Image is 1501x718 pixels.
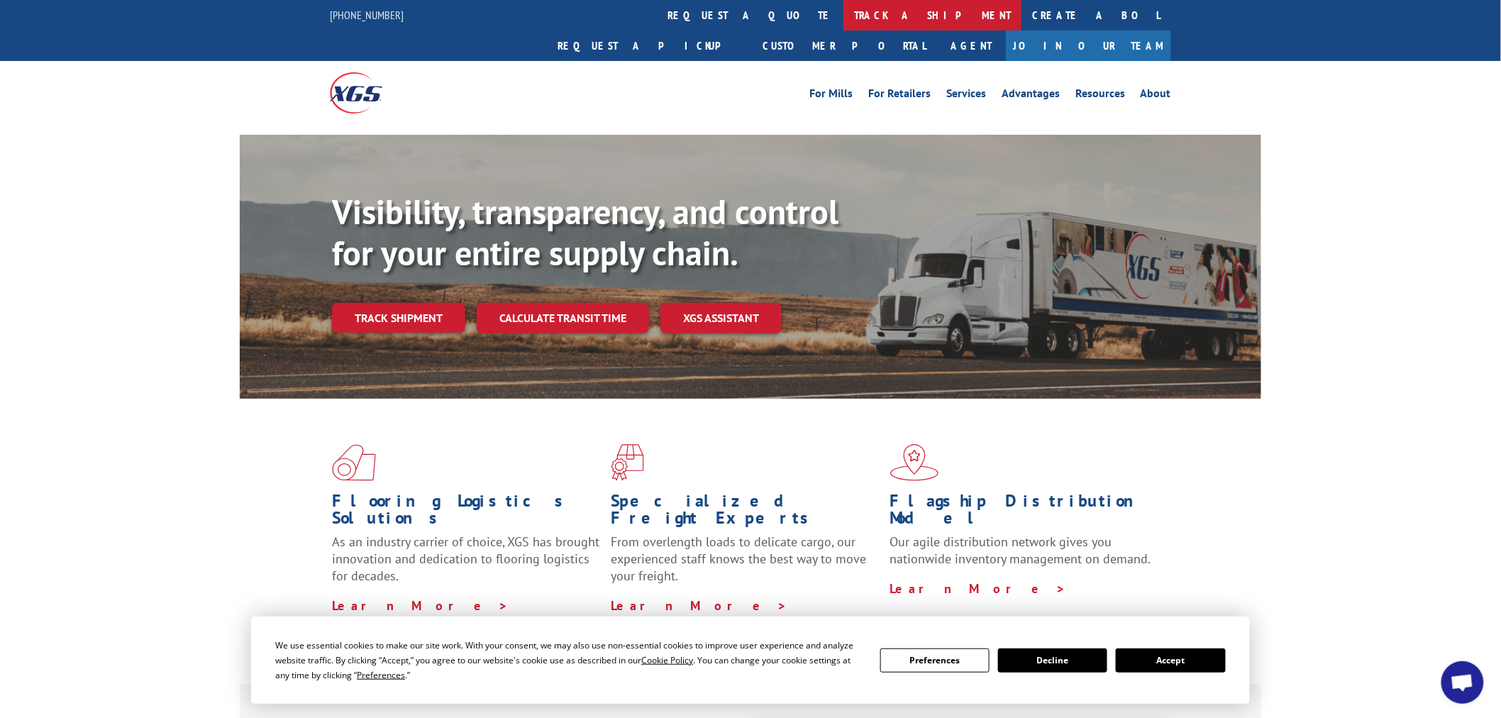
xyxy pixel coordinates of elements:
[1006,31,1171,61] a: Join Our Team
[1141,88,1171,104] a: About
[332,444,376,481] img: xgs-icon-total-supply-chain-intelligence-red
[611,597,787,614] a: Learn More >
[547,31,752,61] a: Request a pickup
[809,88,853,104] a: For Mills
[890,444,939,481] img: xgs-icon-flagship-distribution-model-red
[868,88,931,104] a: For Retailers
[251,617,1250,704] div: Cookie Consent Prompt
[357,669,405,681] span: Preferences
[1441,661,1484,704] div: Open chat
[936,31,1006,61] a: Agent
[641,654,693,666] span: Cookie Policy
[880,648,990,673] button: Preferences
[332,534,599,584] span: As an industry carrier of choice, XGS has brought innovation and dedication to flooring logistics...
[890,492,1158,534] h1: Flagship Distribution Model
[890,580,1067,597] a: Learn More >
[752,31,936,61] a: Customer Portal
[1075,88,1125,104] a: Resources
[611,492,879,534] h1: Specialized Freight Experts
[332,303,465,333] a: Track shipment
[1002,88,1060,104] a: Advantages
[611,534,879,597] p: From overlength loads to delicate cargo, our experienced staff knows the best way to move your fr...
[477,303,649,333] a: Calculate transit time
[332,189,838,275] b: Visibility, transparency, and control for your entire supply chain.
[660,303,782,333] a: XGS ASSISTANT
[332,492,600,534] h1: Flooring Logistics Solutions
[332,597,509,614] a: Learn More >
[890,534,1151,567] span: Our agile distribution network gives you nationwide inventory management on demand.
[611,444,644,481] img: xgs-icon-focused-on-flooring-red
[330,8,404,22] a: [PHONE_NUMBER]
[275,638,863,683] div: We use essential cookies to make our site work. With your consent, we may also use non-essential ...
[946,88,986,104] a: Services
[998,648,1107,673] button: Decline
[1116,648,1225,673] button: Accept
